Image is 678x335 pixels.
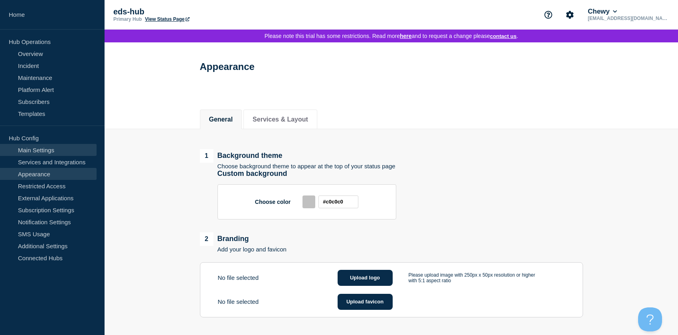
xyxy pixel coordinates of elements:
button: Services & Layout [253,116,308,123]
span: 1 [200,149,213,163]
iframe: Help Scout Beacon - Open [638,307,662,331]
button: Chewy [586,8,619,16]
div: Background theme [200,149,395,163]
span: 2 [200,232,213,246]
p: Primary Hub [113,16,142,22]
div: No file selected [218,298,338,305]
button: Contact us [490,33,517,39]
a: here [400,33,412,39]
p: Custom background [217,169,583,178]
div: Branding [200,232,287,246]
div: No file selected [218,274,338,281]
button: Upload logo [338,270,393,286]
p: eds-hub [113,7,273,16]
button: Support [540,6,557,23]
p: Add your logo and favicon [217,246,287,253]
p: Choose background theme to appear at the top of your status page [217,163,395,169]
button: Upload favicon [338,294,393,310]
button: General [209,116,233,123]
p: Please upload image with 250px x 50px resolution or higher with 5:1 aspect ratio [409,272,544,283]
input: #FFFFFF [318,195,358,208]
h1: Appearance [200,61,255,72]
button: Account settings [561,6,578,23]
p: [EMAIL_ADDRESS][DOMAIN_NAME] [586,16,669,21]
div: Please note this trial has some restrictions. Read more and to request a change please . [105,30,678,42]
a: View Status Page [145,16,189,22]
div: Choose color [217,184,396,219]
